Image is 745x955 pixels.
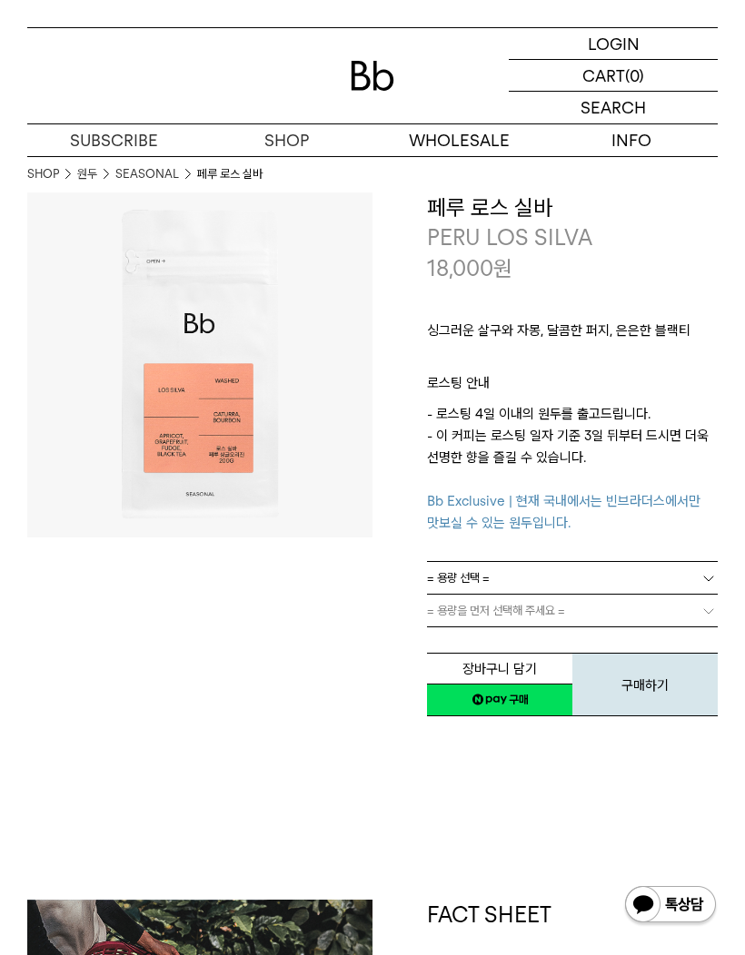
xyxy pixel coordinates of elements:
[572,653,718,716] button: 구매하기
[493,255,512,281] span: 원
[27,124,200,156] a: SUBSCRIBE
[351,61,394,91] img: 로고
[427,493,700,531] span: Bb Exclusive | 현재 국내에서는 빈브라더스에서만 맛보실 수 있는 원두입니다.
[581,92,646,123] p: SEARCH
[623,884,718,928] img: 카카오톡 채널 1:1 채팅 버튼
[509,28,718,60] a: LOGIN
[27,165,59,183] a: SHOP
[197,165,263,183] li: 페루 로스 실바
[115,165,179,183] a: SEASONAL
[588,28,640,59] p: LOGIN
[427,403,718,534] p: - 로스팅 4일 이내의 원두를 출고드립니다. - 이 커피는 로스팅 일자 기준 3일 뒤부터 드시면 더욱 선명한 향을 즐길 수 있습니다.
[545,124,718,156] p: INFO
[200,124,372,156] a: SHOP
[427,562,490,594] span: = 용량 선택 =
[427,222,718,253] p: PERU LOS SILVA
[427,595,565,626] span: = 용량을 먼저 선택해 주세요 =
[427,653,572,684] button: 장바구니 담기
[427,350,718,372] p: ㅤ
[427,684,572,716] a: 새창
[427,192,718,223] h3: 페루 로스 실바
[372,124,545,156] p: WHOLESALE
[27,192,372,537] img: 페루 로스 실바
[427,320,718,350] p: 싱그러운 살구와 자몽, 달콤한 퍼지, 은은한 블랙티
[625,60,644,91] p: (0)
[77,165,97,183] a: 원두
[427,372,718,403] p: 로스팅 안내
[582,60,625,91] p: CART
[509,60,718,92] a: CART (0)
[427,253,512,284] p: 18,000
